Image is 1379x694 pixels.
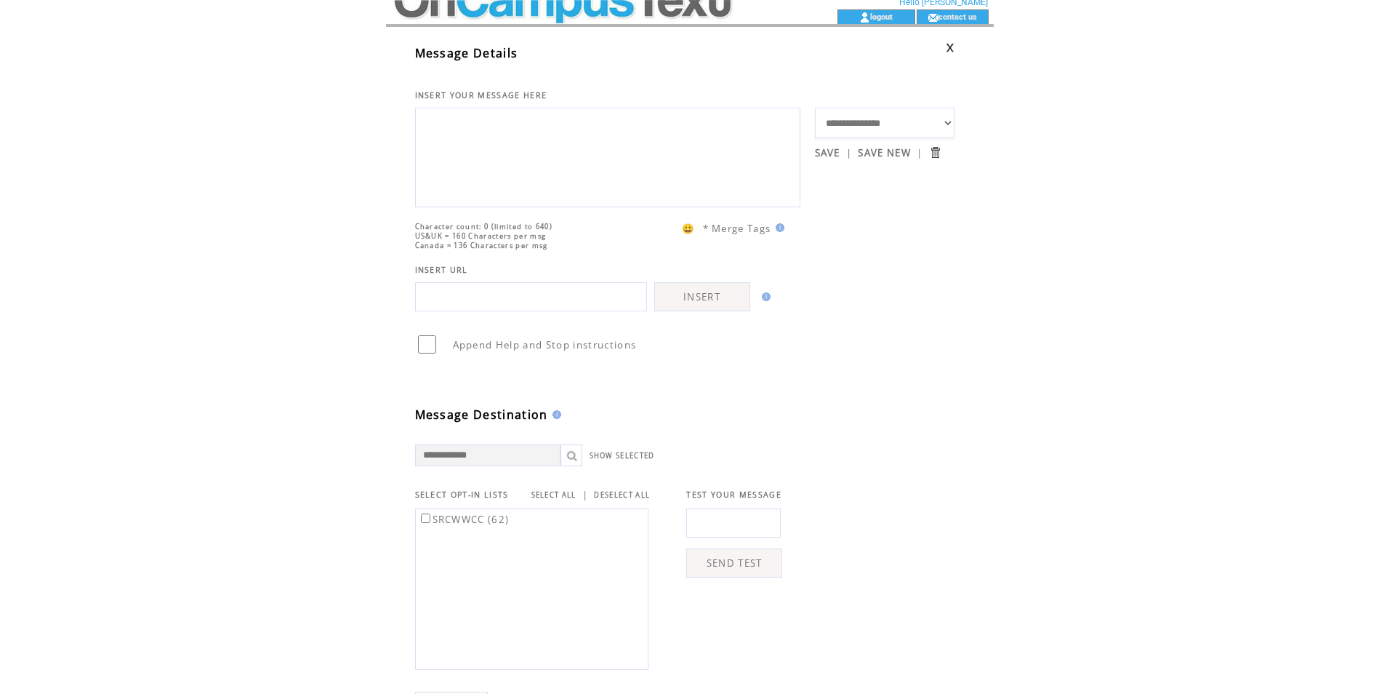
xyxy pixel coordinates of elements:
img: help.gif [757,292,771,301]
span: TEST YOUR MESSAGE [686,490,781,500]
span: | [917,146,922,159]
img: contact_us_icon.gif [928,12,938,23]
span: INSERT URL [415,265,468,275]
a: SAVE [815,146,840,159]
span: Message Destination [415,407,548,423]
span: INSERT YOUR MESSAGE HERE [415,90,547,100]
a: contact us [938,12,977,21]
a: DESELECT ALL [594,490,650,500]
a: logout [870,12,893,21]
span: Character count: 0 (limited to 640) [415,222,553,231]
span: * Merge Tags [703,222,771,235]
input: Submit [928,145,942,159]
span: | [846,146,852,159]
span: SELECT OPT-IN LISTS [415,490,509,500]
span: Message Details [415,45,518,61]
span: 😀 [682,222,695,235]
a: SEND TEST [686,549,782,578]
span: US&UK = 160 Characters per msg [415,231,547,241]
label: SRCWWCC (62) [418,513,510,526]
span: Canada = 136 Characters per msg [415,241,548,250]
span: Append Help and Stop instructions [453,338,637,351]
span: | [582,488,588,501]
a: INSERT [654,282,750,311]
img: account_icon.gif [859,12,870,23]
img: help.gif [548,410,561,419]
a: SAVE NEW [858,146,911,159]
a: SHOW SELECTED [590,451,655,460]
img: help.gif [771,223,784,232]
a: SELECT ALL [531,490,576,500]
input: SRCWWCC (62) [421,514,430,523]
